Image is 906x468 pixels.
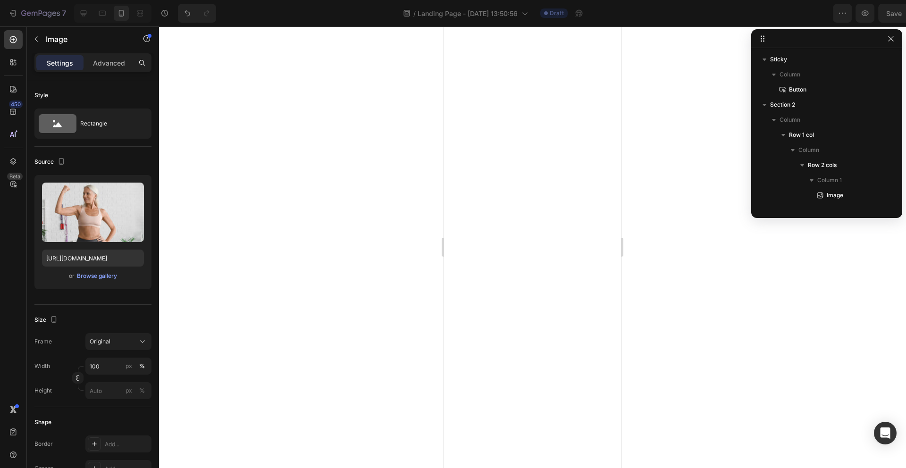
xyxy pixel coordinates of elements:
[77,272,117,280] div: Browse gallery
[123,360,134,372] button: %
[34,337,52,346] label: Frame
[139,386,145,395] div: %
[69,270,75,282] span: or
[80,113,138,134] div: Rectangle
[770,55,787,64] span: Sticky
[827,191,843,200] span: Image
[843,4,883,23] button: Publish
[42,250,144,267] input: https://example.com/image.jpg
[62,8,66,19] p: 7
[770,100,795,109] span: Section 2
[139,362,145,370] div: %
[808,4,839,23] button: Save
[85,333,151,350] button: Original
[136,360,148,372] button: px
[85,382,151,399] input: px%
[85,358,151,375] input: px%
[34,314,59,326] div: Size
[816,9,832,17] span: Save
[808,160,837,170] span: Row 2 cols
[780,115,800,125] span: Column
[34,156,67,168] div: Source
[90,337,110,346] span: Original
[9,100,23,108] div: 450
[178,4,216,23] div: Undo/Redo
[105,440,149,449] div: Add...
[34,91,48,100] div: Style
[817,206,843,215] span: Column 2
[851,8,875,18] div: Publish
[126,386,132,395] div: px
[7,173,23,180] div: Beta
[817,175,842,185] span: Column 1
[780,70,800,79] span: Column
[4,4,70,23] button: 7
[34,362,50,370] label: Width
[34,386,52,395] label: Height
[136,385,148,396] button: px
[126,362,132,370] div: px
[123,385,134,396] button: %
[444,26,621,468] iframe: Design area
[413,8,416,18] span: /
[46,33,126,45] p: Image
[789,85,806,94] span: Button
[93,58,125,68] p: Advanced
[798,145,819,155] span: Column
[34,418,51,426] div: Shape
[874,422,897,444] div: Open Intercom Messenger
[76,271,117,281] button: Browse gallery
[47,58,73,68] p: Settings
[42,183,144,242] img: preview-image
[789,130,814,140] span: Row 1 col
[34,440,53,448] div: Border
[550,9,564,17] span: Draft
[418,8,518,18] span: Landing Page - [DATE] 13:50:56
